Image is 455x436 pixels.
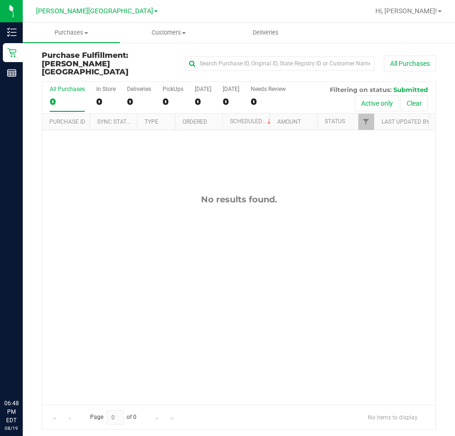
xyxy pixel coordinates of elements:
div: 0 [50,96,85,107]
a: Amount [277,118,301,125]
a: Customers [120,23,217,43]
div: 0 [96,96,116,107]
span: Customers [120,28,217,37]
div: [DATE] [223,86,239,92]
span: Deliveries [240,28,291,37]
iframe: Resource center [9,360,38,389]
span: No items to display [360,410,425,424]
span: [PERSON_NAME][GEOGRAPHIC_DATA] [36,7,153,15]
inline-svg: Inventory [7,27,17,37]
span: Purchases [23,28,120,37]
span: Page of 0 [82,410,145,425]
div: 0 [251,96,286,107]
span: Hi, [PERSON_NAME]! [375,7,437,15]
a: Filter [358,114,374,130]
p: 06:48 PM EDT [4,399,18,425]
div: [DATE] [195,86,211,92]
div: 0 [127,96,151,107]
inline-svg: Reports [7,68,17,78]
input: Search Purchase ID, Original ID, State Registry ID or Customer Name... [185,56,374,71]
div: 0 [223,96,239,107]
a: Type [145,118,158,125]
span: Filtering on status: [330,86,391,93]
a: Status [325,118,345,125]
a: Sync Status [97,118,134,125]
div: All Purchases [50,86,85,92]
div: Deliveries [127,86,151,92]
a: Last Updated By [382,118,429,125]
span: [PERSON_NAME][GEOGRAPHIC_DATA] [42,59,128,77]
button: Clear [400,95,428,111]
div: PickUps [163,86,183,92]
a: Scheduled [230,118,273,125]
a: Purchase ID [49,118,85,125]
button: All Purchases [384,55,436,72]
div: Needs Review [251,86,286,92]
a: Purchases [23,23,120,43]
div: 0 [195,96,211,107]
div: 0 [163,96,183,107]
div: In Store [96,86,116,92]
button: Active only [355,95,399,111]
p: 08/19 [4,425,18,432]
h3: Purchase Fulfillment: [42,51,173,76]
inline-svg: Retail [7,48,17,57]
a: Deliveries [217,23,314,43]
span: Submitted [393,86,428,93]
a: Ordered [182,118,207,125]
div: No results found. [42,194,436,205]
